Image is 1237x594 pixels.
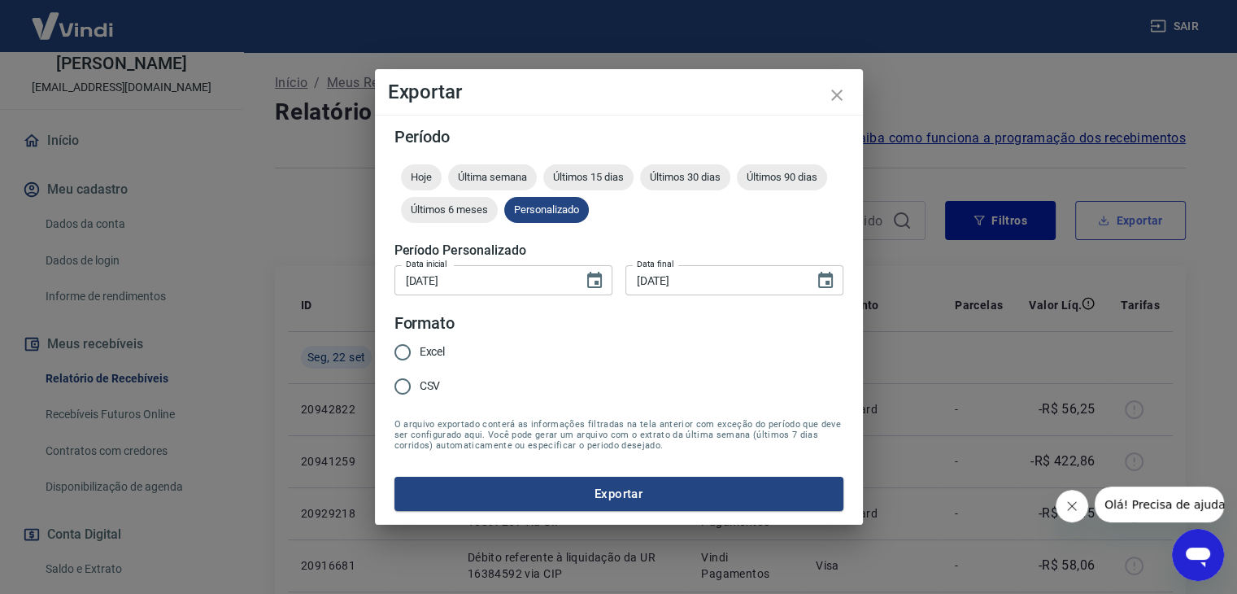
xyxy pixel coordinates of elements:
button: close [817,76,856,115]
span: Olá! Precisa de ajuda? [10,11,137,24]
iframe: Mensagem da empresa [1095,487,1224,522]
div: Últimos 30 dias [640,164,730,190]
span: Últimos 6 meses [401,203,498,216]
span: Hoje [401,171,442,183]
legend: Formato [394,312,455,335]
span: Personalizado [504,203,589,216]
span: Últimos 15 dias [543,171,634,183]
span: O arquivo exportado conterá as informações filtradas na tela anterior com exceção do período que ... [394,419,843,451]
button: Choose date, selected date is 30 de set de 2025 [809,264,842,297]
input: DD/MM/YYYY [394,265,572,295]
button: Exportar [394,477,843,511]
div: Últimos 90 dias [737,164,827,190]
span: Última semana [448,171,537,183]
h4: Exportar [388,82,850,102]
iframe: Botão para abrir a janela de mensagens [1172,529,1224,581]
div: Últimos 6 meses [401,197,498,223]
div: Última semana [448,164,537,190]
label: Data inicial [406,258,447,270]
label: Data final [637,258,673,270]
div: Últimos 15 dias [543,164,634,190]
h5: Período Personalizado [394,242,843,259]
span: Últimos 30 dias [640,171,730,183]
div: Personalizado [504,197,589,223]
input: DD/MM/YYYY [625,265,803,295]
div: Hoje [401,164,442,190]
span: CSV [420,378,441,395]
iframe: Fechar mensagem [1056,490,1088,522]
span: Últimos 90 dias [737,171,827,183]
h5: Período [394,129,843,145]
span: Excel [420,343,446,360]
button: Choose date, selected date is 1 de set de 2025 [578,264,611,297]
